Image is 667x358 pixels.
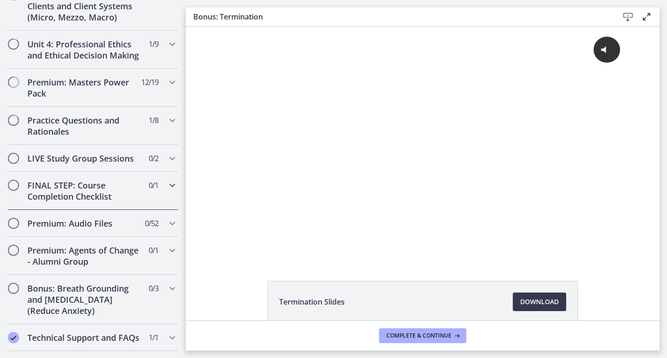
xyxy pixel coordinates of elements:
span: 0 / 1 [149,180,158,191]
span: Complete & continue [386,332,451,339]
span: Download [520,296,559,307]
h2: Technical Support and FAQs [27,332,141,343]
span: 1 / 1 [149,332,158,343]
span: 0 / 1 [149,245,158,256]
h2: FINAL STEP: Course Completion Checklist [27,180,141,202]
h3: Bonus: Termination [193,11,604,22]
span: 12 / 19 [141,77,158,88]
h2: Premium: Masters Power Pack [27,77,141,99]
span: 0 / 3 [149,283,158,294]
h2: Unit 4: Professional Ethics and Ethical Decision Making [27,39,141,61]
h2: Premium: Agents of Change - Alumni Group [27,245,141,267]
iframe: Video Lesson [186,27,660,260]
h2: Premium: Audio Files [27,218,141,229]
span: 0 / 52 [145,218,158,229]
a: Download [513,293,566,311]
span: 1 / 8 [149,115,158,126]
span: 0 / 2 [149,153,158,164]
h2: Bonus: Breath Grounding and [MEDICAL_DATA] (Reduce Anxiety) [27,283,141,316]
h2: LIVE Study Group Sessions [27,153,141,164]
i: Completed [8,332,19,343]
span: 1 / 9 [149,39,158,50]
button: Complete & continue [379,328,466,343]
h2: Practice Questions and Rationales [27,115,141,137]
span: Termination Slides [279,296,345,307]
